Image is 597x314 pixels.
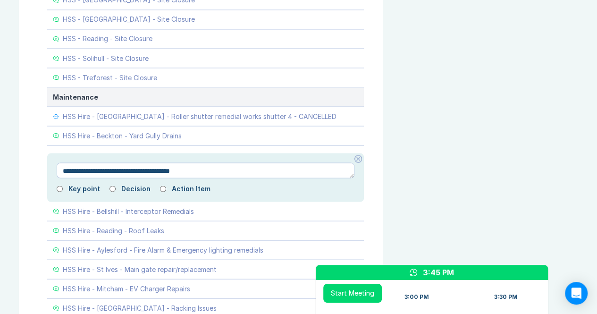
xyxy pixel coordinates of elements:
[404,293,429,301] div: 3:00 PM
[63,246,263,254] div: HSS Hire - Aylesford - Fire Alarm & Emergency lighting remedials
[63,227,164,234] div: HSS Hire - Reading - Roof Leaks
[63,207,194,215] div: HSS Hire - Bellshill - Interceptor Remedials
[63,112,336,120] div: HSS Hire - [GEOGRAPHIC_DATA] - Roller shutter remedial works shutter 4 - CANCELLED
[323,284,382,303] button: Start Meeting
[63,285,190,292] div: HSS Hire - Mitcham - EV Charger Repairs
[565,282,588,305] div: Open Intercom Messenger
[172,185,210,192] label: Action Item
[423,267,454,278] div: 3:45 PM
[63,74,157,81] div: HSS - Treforest - Site Closure
[63,35,152,42] div: HSS - Reading - Site Closure
[63,304,217,312] div: HSS Hire - [GEOGRAPHIC_DATA] - Racking Issues
[68,185,100,192] label: Key point
[494,293,518,301] div: 3:30 PM
[63,54,149,62] div: HSS - Solihull - Site Closure
[53,93,358,101] div: Maintenance
[63,132,182,139] div: HSS Hire - Beckton - Yard Gully Drains
[63,265,217,273] div: HSS Hire - St Ives - Main gate repair/replacement
[63,16,195,23] div: HSS - [GEOGRAPHIC_DATA] - Site Closure
[121,185,151,192] label: Decision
